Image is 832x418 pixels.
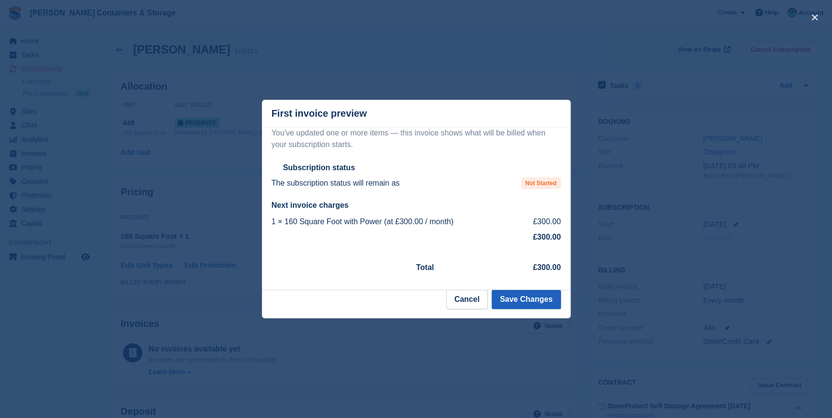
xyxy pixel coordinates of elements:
h2: Next invoice charges [272,201,561,210]
button: Cancel [446,290,488,309]
strong: £300.00 [533,263,561,271]
strong: £300.00 [533,233,561,241]
strong: Total [416,263,434,271]
p: First invoice preview [272,108,367,119]
button: close [807,10,822,25]
td: £300.00 [522,214,561,229]
p: You've updated one or more items — this invoice shows what will be billed when your subscription ... [272,127,561,150]
span: Not Started [521,177,561,189]
h2: Subscription status [283,163,355,173]
button: Save Changes [491,290,560,309]
p: The subscription status will remain as [272,177,400,189]
td: 1 × 160 Square Foot with Power (at £300.00 / month) [272,214,522,229]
